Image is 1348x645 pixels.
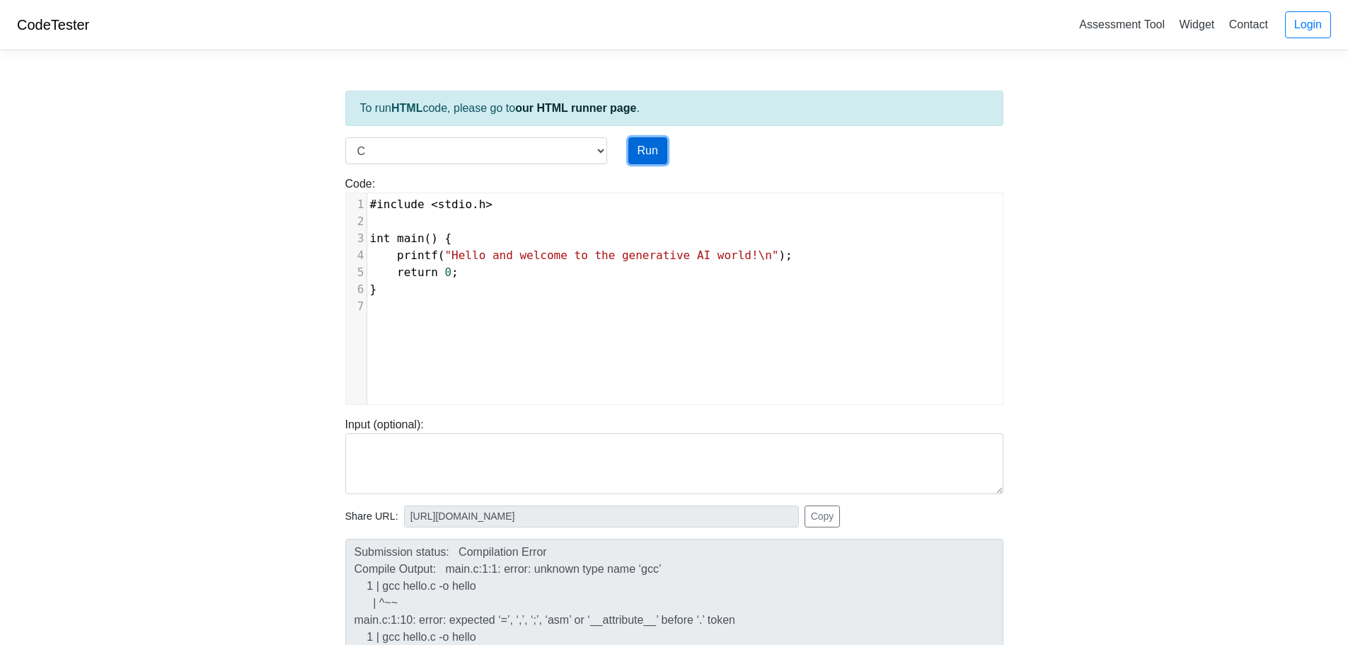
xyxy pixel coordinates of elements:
span: () { [370,232,452,245]
div: Code: [335,176,1014,405]
span: ( ); [370,249,793,262]
span: h [479,198,486,211]
div: 5 [346,264,367,281]
button: Copy [805,506,841,527]
strong: HTML [391,102,422,114]
div: Input (optional): [335,416,1014,494]
div: 6 [346,281,367,298]
span: < [431,198,438,211]
a: our HTML runner page [515,102,636,114]
span: return [397,266,438,279]
a: Contact [1223,13,1274,36]
button: Run [628,137,667,164]
div: 4 [346,247,367,264]
div: 7 [346,298,367,315]
div: To run code, please go to . [345,91,1003,126]
div: 1 [346,196,367,213]
a: Assessment Tool [1073,13,1170,36]
span: ; [370,266,459,279]
a: Widget [1173,13,1220,36]
span: main [397,232,425,245]
span: . [370,198,493,211]
span: #include [370,198,425,211]
div: 2 [346,213,367,230]
span: } [370,282,377,296]
span: 0 [444,266,451,279]
a: CodeTester [17,17,89,33]
span: stdio [438,198,472,211]
span: "Hello and welcome to the generative AI world!\n" [444,249,778,262]
a: Login [1285,11,1331,38]
div: 3 [346,230,367,247]
span: Share URL: [345,509,398,525]
span: int [370,232,391,245]
span: > [485,198,492,211]
span: printf [397,249,438,262]
input: No share available yet [404,506,799,527]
